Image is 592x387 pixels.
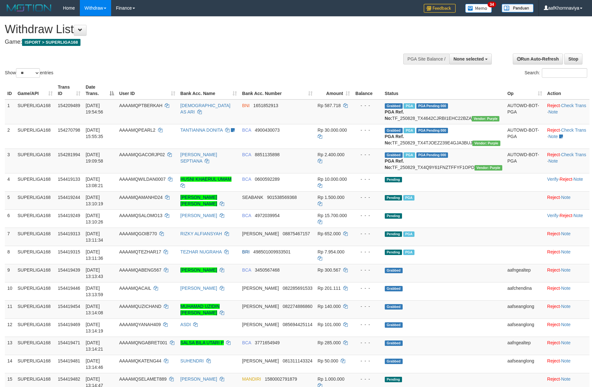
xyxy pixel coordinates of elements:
[403,54,449,64] div: PGA Site Balance /
[242,358,279,363] span: [PERSON_NAME]
[86,195,103,206] span: [DATE] 13:10:19
[404,152,415,158] span: Marked by aafnonsreyleab
[58,286,80,291] span: 154419446
[242,195,263,200] span: SEABANK
[547,340,560,345] a: Reject
[180,267,217,273] a: [PERSON_NAME]
[255,128,280,133] span: Copy 4900430073 to clipboard
[385,152,403,158] span: Grabbed
[355,321,379,328] div: - - -
[253,103,278,108] span: Copy 1651852913 to clipboard
[318,322,341,327] span: Rp 101.000
[545,246,589,264] td: ·
[547,249,560,254] a: Reject
[355,176,379,182] div: - - -
[242,267,251,273] span: BCA
[416,128,448,133] span: PGA Pending
[5,173,15,191] td: 4
[547,286,560,291] a: Reject
[403,250,414,255] span: Marked by aafsengchandara
[560,213,573,218] a: Reject
[547,103,560,108] a: Reject
[545,173,589,191] td: · ·
[58,195,80,200] span: 154419244
[385,213,402,219] span: Pending
[545,355,589,373] td: ·
[545,228,589,246] td: ·
[58,103,80,108] span: 154209489
[255,340,280,345] span: Copy 3771654949 to clipboard
[117,81,178,99] th: User ID: activate to sort column ascending
[542,68,587,78] input: Search:
[505,300,545,318] td: aafseanglong
[385,109,404,121] b: PGA Ref. No:
[242,322,279,327] span: [PERSON_NAME]
[5,246,15,264] td: 8
[22,39,80,46] span: ISPORT > SUPERLIGA168
[318,267,341,273] span: Rp 300.567
[355,303,379,310] div: - - -
[5,264,15,282] td: 9
[547,213,558,218] a: Verify
[253,249,291,254] span: Copy 498501009933501 to clipboard
[549,109,558,114] a: Note
[505,318,545,337] td: aafseanglong
[15,209,55,228] td: SUPERLIGA168
[267,195,297,200] span: Copy 901538569368 to clipboard
[242,376,261,382] span: MANDIRI
[318,340,341,345] span: Rp 285.000
[119,376,167,382] span: AAAAMQSELAMET889
[505,99,545,124] td: AUTOWD-BOT-PGA
[505,81,545,99] th: Op: activate to sort column ascending
[83,81,117,99] th: Date Trans.: activate to sort column descending
[318,177,347,182] span: Rp 10.000.000
[561,152,586,157] a: Check Trans
[561,195,571,200] a: Note
[265,376,297,382] span: Copy 1580002791879 to clipboard
[547,231,560,236] a: Reject
[505,124,545,149] td: AUTOWD-BOT-PGA
[561,358,571,363] a: Note
[180,249,222,254] a: TEZHAR NUGRAHA
[255,177,280,182] span: Copy 0600592289 to clipboard
[382,81,505,99] th: Status
[180,231,222,236] a: RIZKY ALFIANSYAH
[545,149,589,173] td: · ·
[355,230,379,237] div: - - -
[545,209,589,228] td: · ·
[119,358,161,363] span: AAAAMQKATENG44
[119,304,161,309] span: AAAAMQUZICHAND
[355,267,379,273] div: - - -
[318,358,338,363] span: Rp 50.000
[86,231,103,243] span: [DATE] 13:11:34
[318,304,341,309] span: Rp 140.000
[561,322,571,327] a: Note
[15,124,55,149] td: SUPERLIGA168
[119,231,157,236] span: AAAAMQGOIB770
[239,81,315,99] th: Bank Acc. Number: activate to sort column ascending
[385,103,403,109] span: Grabbed
[547,358,560,363] a: Reject
[180,322,191,327] a: ASDI
[385,195,402,201] span: Pending
[242,103,249,108] span: BNI
[385,134,404,145] b: PGA Ref. No:
[180,286,217,291] a: [PERSON_NAME]
[242,128,251,133] span: BCA
[5,3,53,13] img: MOTION_logo.png
[545,337,589,355] td: ·
[474,165,502,171] span: Vendor URL: https://trx4.1velocity.biz
[283,322,312,327] span: Copy 085694425114 to clipboard
[86,286,103,297] span: [DATE] 13:13:59
[255,213,280,218] span: Copy 4972039954 to clipboard
[505,282,545,300] td: aafchendina
[561,286,571,291] a: Note
[15,99,55,124] td: SUPERLIGA168
[385,158,404,170] b: PGA Ref. No:
[255,267,280,273] span: Copy 3450567468 to clipboard
[382,149,505,173] td: TF_250829_TX4Q9Y61FNZTFFYF1OPD
[355,212,379,219] div: - - -
[505,149,545,173] td: AUTOWD-BOT-PGA
[404,103,415,109] span: Marked by aafchhiseyha
[180,103,231,114] a: [DEMOGRAPHIC_DATA] AS ARI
